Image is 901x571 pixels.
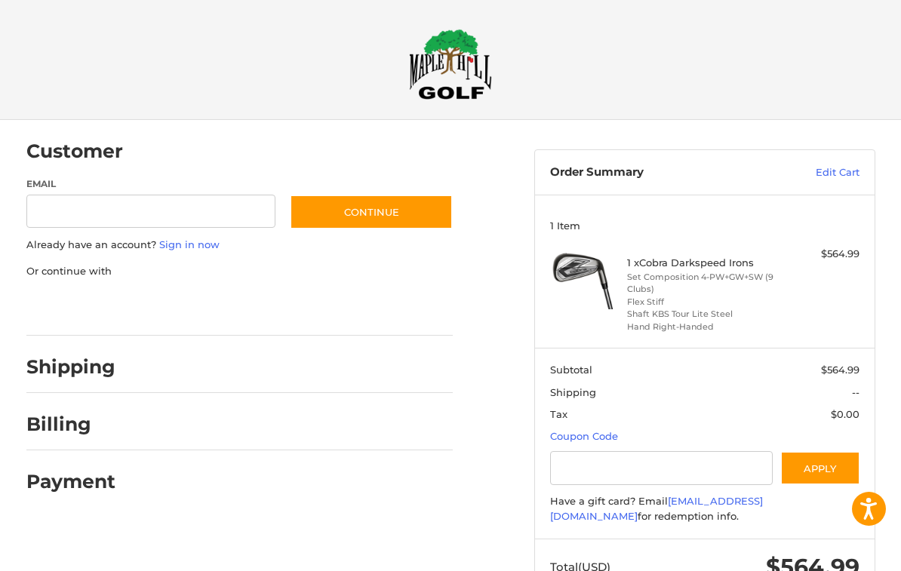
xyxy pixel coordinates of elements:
span: $564.99 [821,364,859,376]
li: Hand Right-Handed [627,321,778,333]
p: Or continue with [26,264,454,279]
span: Tax [550,408,567,420]
iframe: PayPal-paylater [149,293,263,321]
button: Continue [290,195,453,229]
h2: Shipping [26,355,115,379]
h2: Payment [26,470,115,493]
h2: Billing [26,413,115,436]
div: $564.99 [782,247,859,262]
iframe: PayPal-paypal [21,293,134,321]
span: -- [852,386,859,398]
span: $0.00 [831,408,859,420]
a: Edit Cart [761,165,859,180]
iframe: PayPal-venmo [277,293,390,321]
a: Sign in now [159,238,220,250]
li: Set Composition 4-PW+GW+SW (9 Clubs) [627,271,778,296]
a: Coupon Code [550,430,618,442]
span: Shipping [550,386,596,398]
button: Apply [780,451,860,485]
label: Email [26,177,275,191]
li: Flex Stiff [627,296,778,309]
h4: 1 x Cobra Darkspeed Irons [627,256,778,269]
h3: 1 Item [550,219,859,232]
img: Maple Hill Golf [409,29,492,100]
input: Gift Certificate or Coupon Code [550,451,773,485]
h2: Customer [26,140,123,163]
div: Have a gift card? Email for redemption info. [550,494,859,523]
span: Subtotal [550,364,592,376]
p: Already have an account? [26,238,454,253]
li: Shaft KBS Tour Lite Steel [627,308,778,321]
a: [EMAIL_ADDRESS][DOMAIN_NAME] [550,495,763,522]
h3: Order Summary [550,165,761,180]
